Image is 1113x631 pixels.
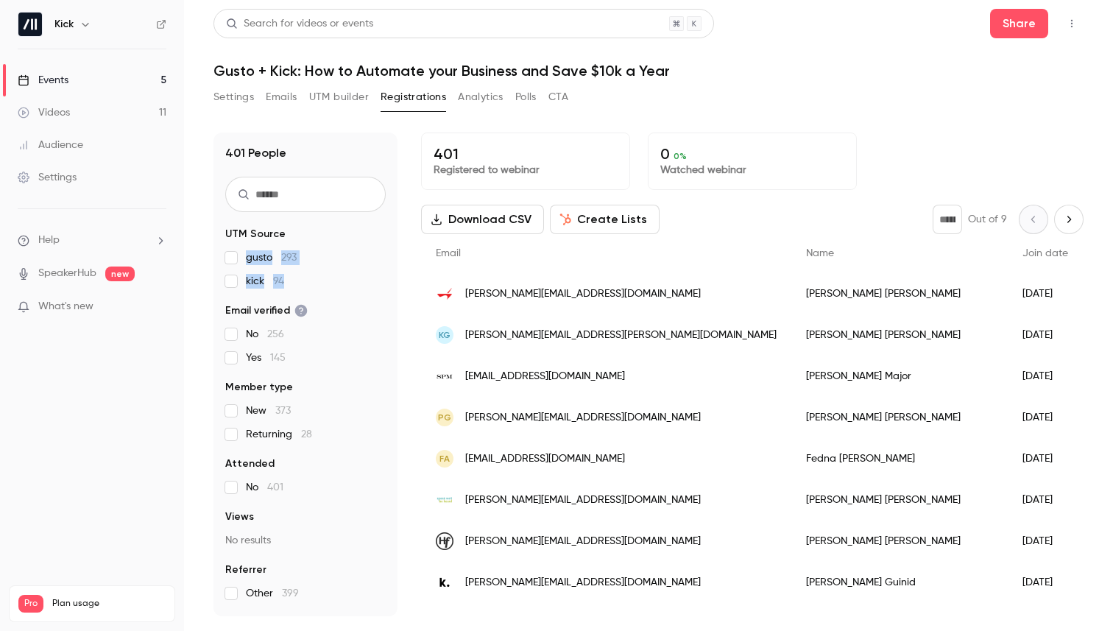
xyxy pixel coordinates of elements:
[225,456,275,471] span: Attended
[438,411,451,424] span: PG
[791,356,1008,397] div: [PERSON_NAME] Major
[515,85,537,109] button: Polls
[968,212,1007,227] p: Out of 9
[105,267,135,281] span: new
[436,374,453,379] img: sarahpmajor.com
[550,205,660,234] button: Create Lists
[674,151,687,161] span: 0 %
[18,138,83,152] div: Audience
[270,353,286,363] span: 145
[38,299,93,314] span: What's new
[213,62,1084,80] h1: Gusto + Kick: How to Automate your Business and Save $10k a Year
[436,248,461,258] span: Email
[225,303,308,318] span: Email verified
[246,327,284,342] span: No
[275,406,291,416] span: 373
[421,205,544,234] button: Download CSV
[1008,521,1083,562] div: [DATE]
[225,227,286,242] span: UTM Source
[990,9,1048,38] button: Share
[1008,438,1083,479] div: [DATE]
[458,85,504,109] button: Analytics
[213,85,254,109] button: Settings
[246,586,299,601] span: Other
[38,266,96,281] a: SpeakerHub
[791,438,1008,479] div: Fedna [PERSON_NAME]
[225,533,386,548] p: No results
[791,273,1008,314] div: [PERSON_NAME] [PERSON_NAME]
[38,233,60,248] span: Help
[436,532,453,550] img: humanfriend.digital
[225,510,254,524] span: Views
[465,534,701,549] span: [PERSON_NAME][EMAIL_ADDRESS][DOMAIN_NAME]
[246,274,284,289] span: kick
[381,85,446,109] button: Registrations
[465,369,625,384] span: [EMAIL_ADDRESS][DOMAIN_NAME]
[791,314,1008,356] div: [PERSON_NAME] [PERSON_NAME]
[1022,248,1068,258] span: Join date
[267,482,283,493] span: 401
[436,574,453,591] img: konsist.co
[548,85,568,109] button: CTA
[791,479,1008,521] div: [PERSON_NAME] [PERSON_NAME]
[18,105,70,120] div: Videos
[1008,314,1083,356] div: [DATE]
[309,85,369,109] button: UTM builder
[246,480,283,495] span: No
[1008,273,1083,314] div: [DATE]
[439,328,451,342] span: KG
[18,170,77,185] div: Settings
[1008,397,1083,438] div: [DATE]
[246,350,286,365] span: Yes
[465,493,701,508] span: [PERSON_NAME][EMAIL_ADDRESS][DOMAIN_NAME]
[225,563,266,577] span: Referrer
[225,144,286,162] h1: 401 People
[465,451,625,467] span: [EMAIL_ADDRESS][DOMAIN_NAME]
[436,285,453,303] img: sippmarketing.com
[660,145,844,163] p: 0
[281,253,297,263] span: 293
[660,163,844,177] p: Watched webinar
[1008,479,1083,521] div: [DATE]
[791,397,1008,438] div: [PERSON_NAME] [PERSON_NAME]
[266,85,297,109] button: Emails
[282,588,299,599] span: 399
[246,427,312,442] span: Returning
[225,380,293,395] span: Member type
[273,276,284,286] span: 94
[1008,356,1083,397] div: [DATE]
[225,227,386,601] section: facet-groups
[434,145,618,163] p: 401
[439,452,450,465] span: FA
[18,233,166,248] li: help-dropdown-opener
[465,410,701,426] span: [PERSON_NAME][EMAIL_ADDRESS][DOMAIN_NAME]
[18,595,43,613] span: Pro
[791,521,1008,562] div: [PERSON_NAME] [PERSON_NAME]
[54,17,74,32] h6: Kick
[301,429,312,440] span: 28
[791,562,1008,603] div: [PERSON_NAME] Guinid
[246,250,297,265] span: gusto
[465,575,701,591] span: [PERSON_NAME][EMAIL_ADDRESS][DOMAIN_NAME]
[1054,205,1084,234] button: Next page
[267,329,284,339] span: 256
[18,73,68,88] div: Events
[18,13,42,36] img: Kick
[246,403,291,418] span: New
[806,248,834,258] span: Name
[226,16,373,32] div: Search for videos or events
[1008,562,1083,603] div: [DATE]
[465,286,701,302] span: [PERSON_NAME][EMAIL_ADDRESS][DOMAIN_NAME]
[52,598,166,610] span: Plan usage
[434,163,618,177] p: Registered to webinar
[436,496,453,504] img: spkwell.com
[465,328,777,343] span: [PERSON_NAME][EMAIL_ADDRESS][PERSON_NAME][DOMAIN_NAME]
